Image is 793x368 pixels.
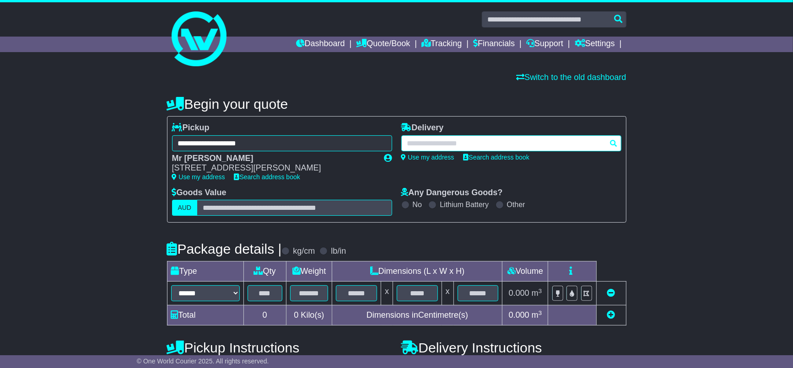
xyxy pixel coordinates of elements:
[421,37,462,52] a: Tracking
[286,261,332,282] td: Weight
[167,261,243,282] td: Type
[473,37,515,52] a: Financials
[539,309,542,316] sup: 3
[532,310,542,320] span: m
[286,305,332,325] td: Kilo(s)
[243,261,286,282] td: Qty
[293,246,315,256] label: kg/cm
[509,310,529,320] span: 0.000
[401,154,454,161] a: Use my address
[539,288,542,294] sup: 3
[167,305,243,325] td: Total
[440,200,489,209] label: Lithium Battery
[532,288,542,298] span: m
[332,261,502,282] td: Dimensions (L x W x H)
[464,154,529,161] a: Search address book
[507,200,525,209] label: Other
[401,340,626,355] h4: Delivery Instructions
[356,37,410,52] a: Quote/Book
[332,305,502,325] td: Dimensions in Centimetre(s)
[167,340,392,355] h4: Pickup Instructions
[167,241,282,256] h4: Package details |
[167,96,626,112] h4: Begin your quote
[502,261,548,282] td: Volume
[234,173,300,181] a: Search address book
[172,163,375,173] div: [STREET_ADDRESS][PERSON_NAME]
[575,37,615,52] a: Settings
[607,310,615,320] a: Add new item
[401,135,621,151] typeahead: Please provide city
[516,73,626,82] a: Switch to the old dashboard
[172,200,198,216] label: AUD
[172,123,210,133] label: Pickup
[243,305,286,325] td: 0
[401,188,503,198] label: Any Dangerous Goods?
[172,154,375,164] div: Mr [PERSON_NAME]
[331,246,346,256] label: lb/in
[381,282,393,305] td: x
[294,310,298,320] span: 0
[509,288,529,298] span: 0.000
[172,188,227,198] label: Goods Value
[172,173,225,181] a: Use my address
[607,288,615,298] a: Remove this item
[401,123,444,133] label: Delivery
[442,282,453,305] td: x
[137,357,269,365] span: © One World Courier 2025. All rights reserved.
[526,37,563,52] a: Support
[296,37,345,52] a: Dashboard
[413,200,422,209] label: No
